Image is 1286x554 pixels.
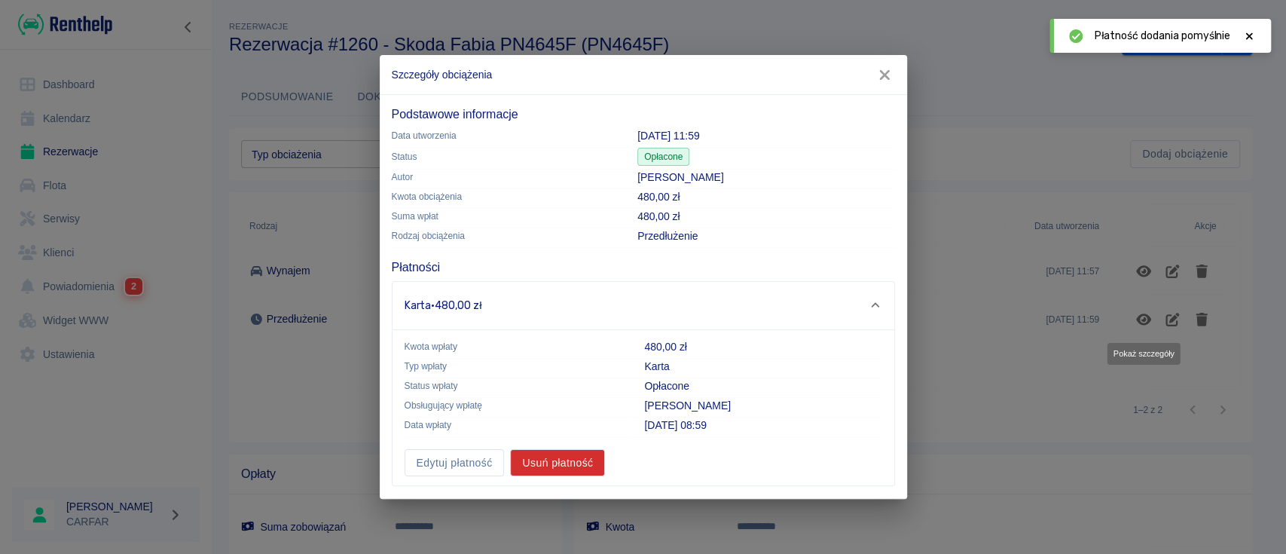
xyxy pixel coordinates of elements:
p: Status wpłaty [405,379,621,393]
span: Płatność dodania pomyślnie [1094,28,1230,44]
p: Status [392,150,614,164]
p: Autor [392,170,614,184]
div: Pokaż szczegóły [1107,343,1181,365]
p: Typ wpłaty [405,360,621,373]
h5: Podstawowe informacje [392,107,895,122]
p: 480,00 zł [644,339,881,355]
p: Przedłużenie [637,228,894,244]
p: [PERSON_NAME] [644,398,881,414]
p: 480,00 zł [637,189,894,205]
p: Karta [644,359,881,375]
p: Data wpłaty [405,418,621,432]
div: Karta·480,00 zł [393,282,894,330]
p: Rodzaj obciążenia [392,229,614,243]
p: [PERSON_NAME] [637,170,894,185]
p: Obsługujący wpłatę [405,399,621,412]
p: Opłacone [644,378,881,394]
h5: Płatności [392,260,440,275]
p: [DATE] 08:59 [644,418,881,433]
p: [DATE] 11:59 [637,128,894,144]
div: Karta · 480,00 zł [405,298,869,314]
p: Suma wpłat [392,210,614,223]
button: Usuń płatność [510,449,605,477]
h2: Szczegóły obciążenia [380,55,907,94]
p: Kwota obciążenia [392,190,614,204]
span: Opłacone [638,150,689,164]
button: Edytuj płatność [405,449,505,477]
p: Kwota wpłaty [405,340,621,354]
p: 480,00 zł [637,209,894,225]
p: Data utworzenia [392,129,614,142]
